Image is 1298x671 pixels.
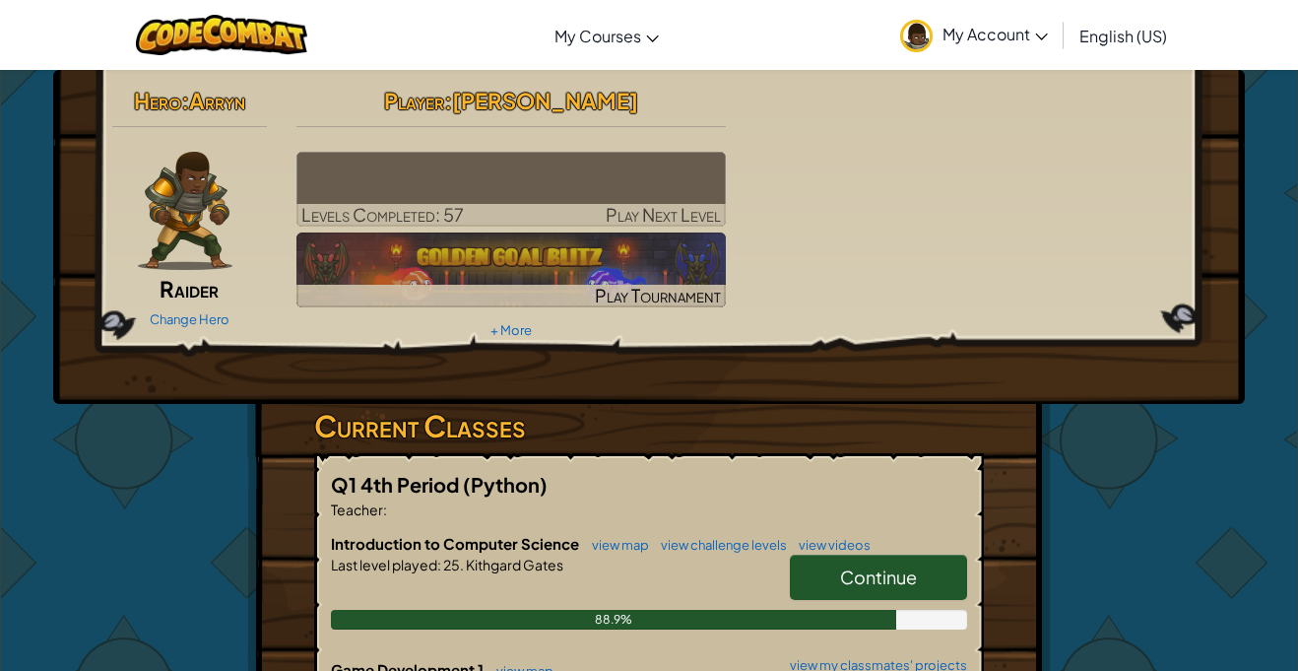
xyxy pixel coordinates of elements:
span: My Account [942,24,1048,44]
a: My Courses [545,9,669,62]
img: CodeCombat logo [136,15,308,55]
a: My Account [890,4,1058,66]
span: English (US) [1079,26,1167,46]
a: English (US) [1070,9,1177,62]
span: My Courses [554,26,641,46]
img: avatar [900,20,933,52]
